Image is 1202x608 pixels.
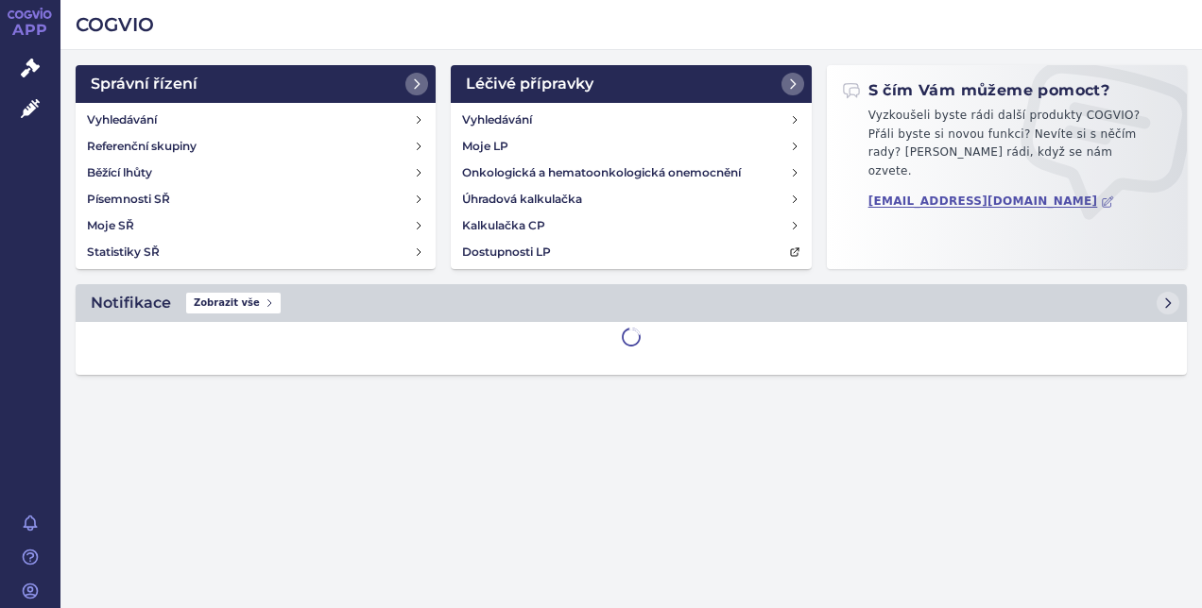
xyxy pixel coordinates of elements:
h4: Běžící lhůty [87,163,152,182]
a: Léčivé přípravky [451,65,811,103]
a: Moje LP [455,133,807,160]
a: Vyhledávání [79,107,432,133]
h2: Léčivé přípravky [466,73,593,95]
a: Statistiky SŘ [79,239,432,265]
a: [EMAIL_ADDRESS][DOMAIN_NAME] [868,194,1115,209]
h4: Dostupnosti LP [462,243,551,262]
h2: Správní řízení [91,73,197,95]
h4: Statistiky SŘ [87,243,160,262]
a: Správní řízení [76,65,436,103]
h4: Písemnosti SŘ [87,190,170,209]
a: Úhradová kalkulačka [455,186,807,212]
h4: Vyhledávání [87,110,157,129]
a: NotifikaceZobrazit vše [76,284,1187,322]
h4: Referenční skupiny [87,137,197,156]
span: Zobrazit vše [186,293,281,313]
a: Referenční skupiny [79,133,432,160]
h2: S čím Vám můžeme pomoct? [842,80,1110,101]
a: Kalkulačka CP [455,212,807,239]
a: Dostupnosti LP [455,239,807,265]
a: Vyhledávání [455,107,807,133]
p: Vyzkoušeli byste rádi další produkty COGVIO? Přáli byste si novou funkci? Nevíte si s něčím rady?... [842,107,1172,188]
h4: Onkologická a hematoonkologická onemocnění [462,163,741,182]
h4: Vyhledávání [462,110,532,129]
h4: Úhradová kalkulačka [462,190,582,209]
h4: Kalkulačka CP [462,216,545,235]
h4: Moje LP [462,137,508,156]
h4: Moje SŘ [87,216,134,235]
h2: COGVIO [76,11,1187,38]
a: Písemnosti SŘ [79,186,432,212]
h2: Notifikace [91,292,171,314]
a: Moje SŘ [79,212,432,239]
a: Běžící lhůty [79,160,432,186]
a: Onkologická a hematoonkologická onemocnění [455,160,807,186]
